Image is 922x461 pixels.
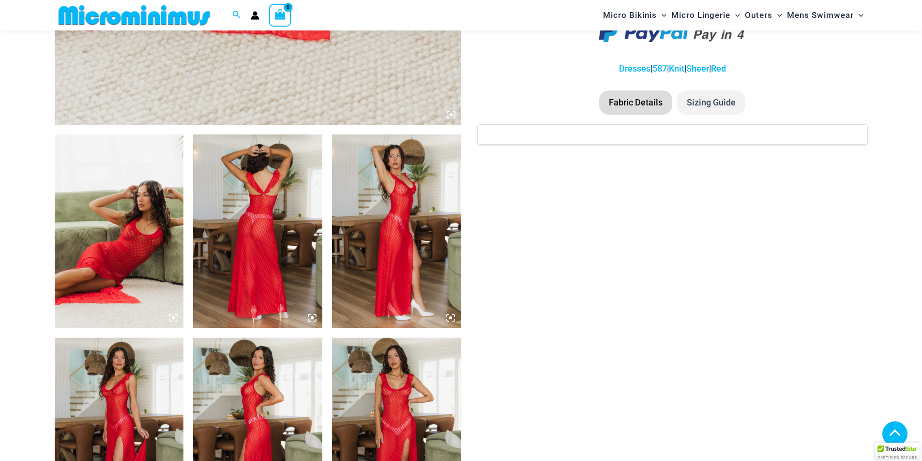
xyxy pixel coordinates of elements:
[652,63,667,74] a: 587
[477,61,867,76] p: | | | |
[787,3,854,28] span: Mens Swimwear
[251,11,259,20] a: Account icon link
[55,134,184,328] img: Sometimes Red 587 Dress
[745,3,772,28] span: Outers
[669,63,684,74] a: Knit
[772,3,782,28] span: Menu Toggle
[671,3,730,28] span: Micro Lingerie
[269,4,291,26] a: View Shopping Cart, empty
[599,1,868,29] nav: Site Navigation
[601,3,669,28] a: Micro BikinisMenu ToggleMenu Toggle
[875,443,920,461] div: TrustedSite Certified
[603,3,657,28] span: Micro Bikinis
[332,134,461,328] img: Sometimes Red 587 Dress
[55,4,214,26] img: MM SHOP LOGO FLAT
[657,3,666,28] span: Menu Toggle
[193,134,322,328] img: Sometimes Red 587 Dress
[854,3,863,28] span: Menu Toggle
[742,3,785,28] a: OutersMenu ToggleMenu Toggle
[677,90,745,115] li: Sizing Guide
[730,3,740,28] span: Menu Toggle
[711,63,726,74] a: Red
[619,63,650,74] a: Dresses
[686,63,709,74] a: Sheer
[232,9,241,21] a: Search icon link
[785,3,866,28] a: Mens SwimwearMenu ToggleMenu Toggle
[599,90,672,115] li: Fabric Details
[669,3,742,28] a: Micro LingerieMenu ToggleMenu Toggle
